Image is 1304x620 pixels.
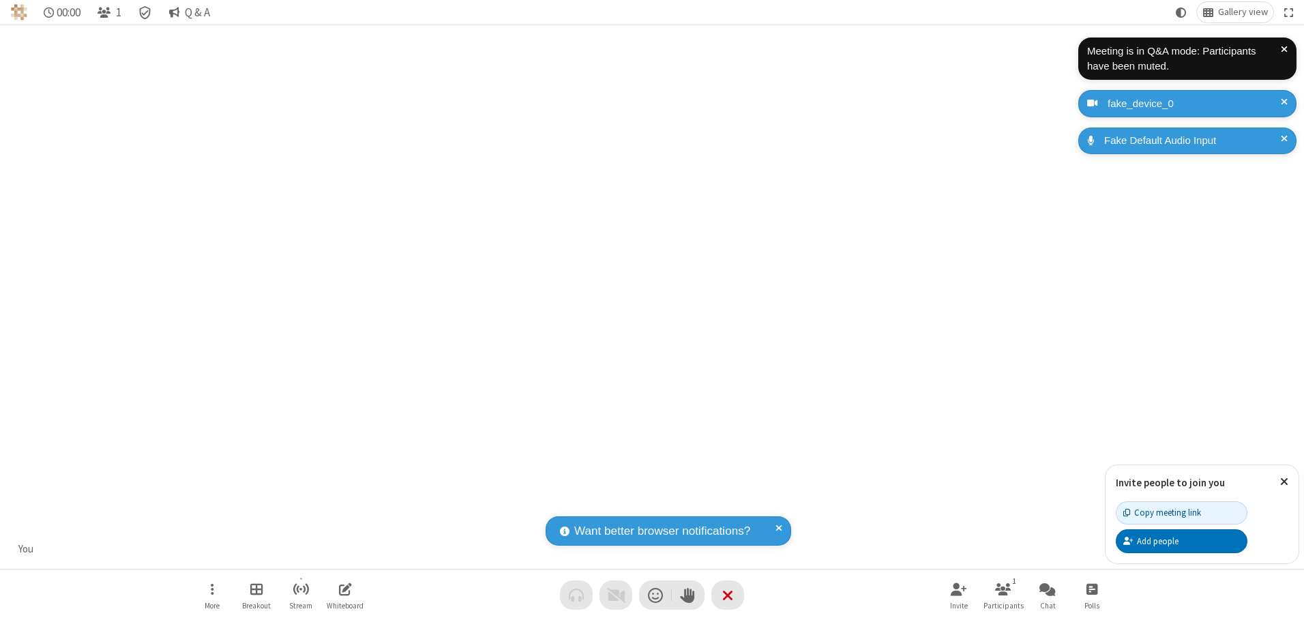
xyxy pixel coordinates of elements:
button: End or leave meeting [711,580,744,610]
div: Meeting is in Q&A mode: Participants have been muted. [1087,44,1281,74]
span: Chat [1040,602,1056,610]
button: Using system theme [1170,2,1192,23]
div: Copy meeting link [1123,506,1201,519]
div: Meeting details Encryption enabled [132,2,158,23]
span: Whiteboard [327,602,364,610]
span: Invite [950,602,968,610]
button: Video [599,580,632,610]
button: Fullscreen [1279,2,1299,23]
button: Start streaming [280,576,321,615]
span: Q & A [185,6,210,19]
button: Send a reaction [639,580,672,610]
span: Breakout [242,602,271,610]
button: Add people [1116,529,1247,552]
button: Audio problem - check your Internet connection or call by phone [560,580,593,610]
img: QA Selenium DO NOT DELETE OR CHANGE [11,4,27,20]
button: Copy meeting link [1116,501,1247,525]
button: Invite participants (Alt+I) [938,576,979,615]
button: Close popover [1270,465,1299,499]
button: Change layout [1197,2,1273,23]
button: Raise hand [672,580,705,610]
button: Open chat [1027,576,1068,615]
button: Manage Breakout Rooms [236,576,277,615]
div: Timer [38,2,87,23]
button: Open shared whiteboard [325,576,366,615]
label: Invite people to join you [1116,476,1225,489]
button: Open menu [192,576,233,615]
div: You [14,542,39,557]
div: Fake Default Audio Input [1099,133,1286,149]
span: Want better browser notifications? [574,522,750,540]
div: 1 [1009,575,1020,587]
button: Open participant list [983,576,1024,615]
button: Q & A [163,2,216,23]
span: Participants [983,602,1024,610]
button: Open poll [1071,576,1112,615]
span: Stream [289,602,312,610]
span: 1 [116,6,121,19]
div: fake_device_0 [1103,96,1286,112]
span: 00:00 [57,6,80,19]
span: Polls [1084,602,1099,610]
span: More [205,602,220,610]
button: Open participant list [91,2,127,23]
span: Gallery view [1218,7,1268,18]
